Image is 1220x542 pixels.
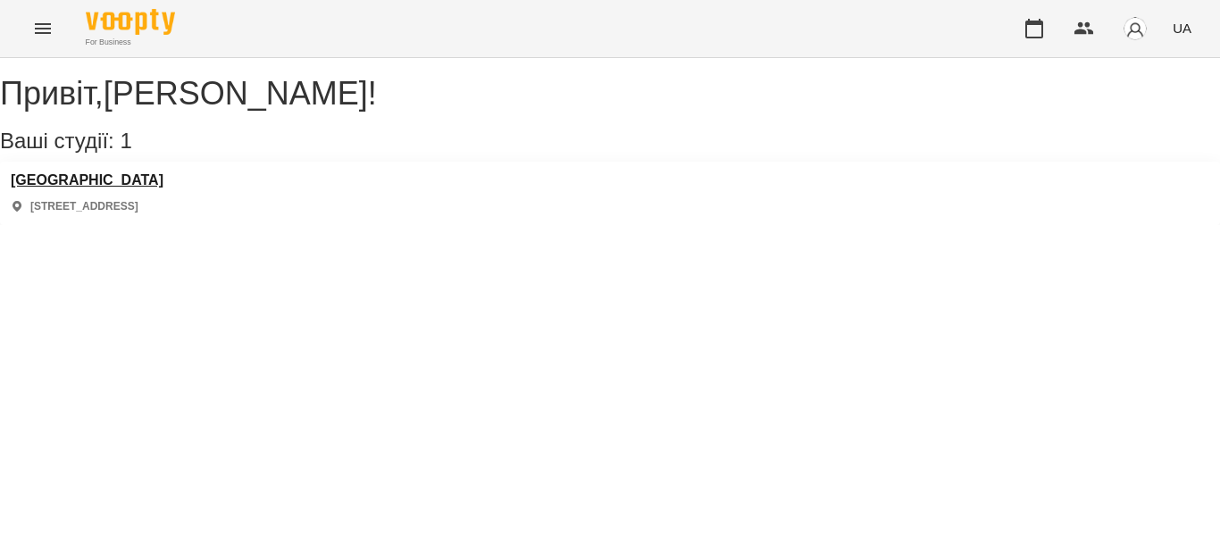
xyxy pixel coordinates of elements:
button: UA [1166,12,1199,45]
img: avatar_s.png [1123,16,1148,41]
img: Voopty Logo [86,9,175,35]
span: 1 [120,129,131,153]
a: [GEOGRAPHIC_DATA] [11,172,163,188]
span: For Business [86,37,175,48]
p: [STREET_ADDRESS] [30,199,138,214]
span: UA [1173,19,1191,38]
button: Menu [21,7,64,50]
